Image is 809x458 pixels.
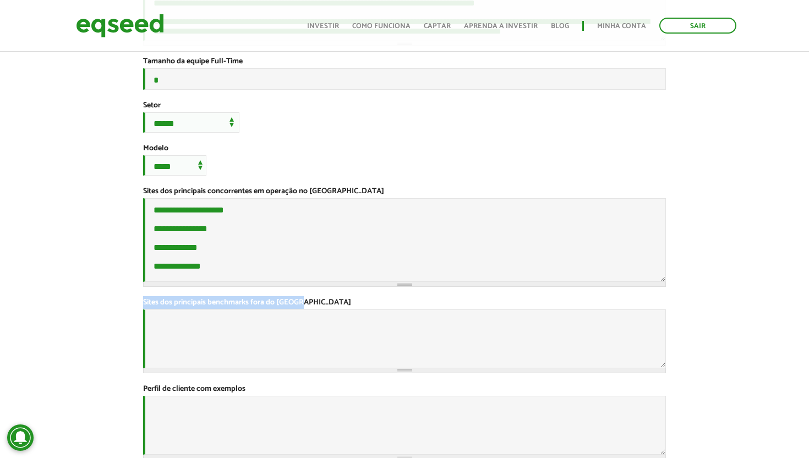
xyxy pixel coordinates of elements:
label: Sites dos principais concorrentes em operação no [GEOGRAPHIC_DATA] [143,188,384,195]
a: Blog [551,23,569,30]
label: Sites dos principais benchmarks fora do [GEOGRAPHIC_DATA] [143,299,351,307]
label: Setor [143,102,161,110]
a: Investir [307,23,339,30]
a: Captar [424,23,451,30]
label: Perfil de cliente com exemplos [143,385,245,393]
a: Minha conta [597,23,646,30]
a: Sair [659,18,736,34]
a: Aprenda a investir [464,23,538,30]
img: EqSeed [76,11,164,40]
label: Modelo [143,145,168,152]
a: Como funciona [352,23,411,30]
label: Tamanho da equipe Full-Time [143,58,243,66]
